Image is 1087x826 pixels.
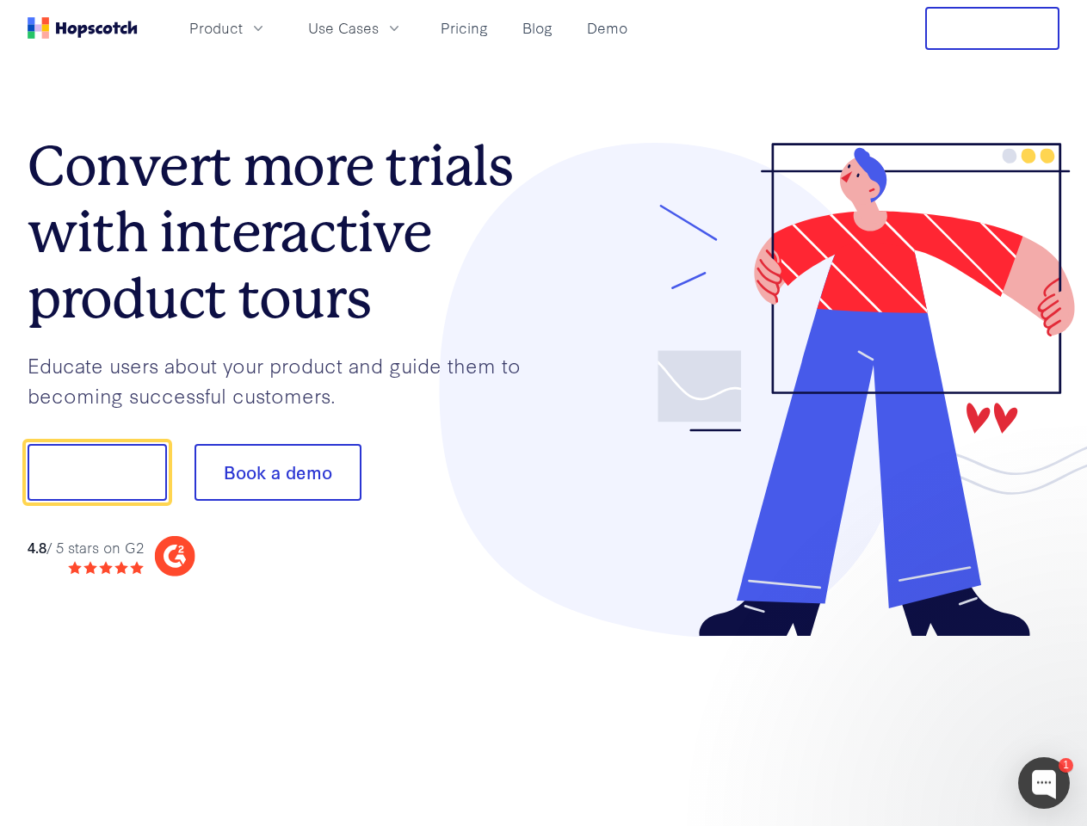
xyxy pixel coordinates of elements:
button: Show me! [28,444,167,501]
p: Educate users about your product and guide them to becoming successful customers. [28,350,544,410]
div: / 5 stars on G2 [28,537,144,558]
h1: Convert more trials with interactive product tours [28,133,544,331]
a: Pricing [434,14,495,42]
button: Free Trial [925,7,1059,50]
a: Blog [516,14,559,42]
button: Product [179,14,277,42]
a: Demo [580,14,634,42]
div: 1 [1059,758,1073,773]
a: Home [28,17,138,39]
button: Use Cases [298,14,413,42]
button: Book a demo [195,444,361,501]
span: Product [189,17,243,39]
span: Use Cases [308,17,379,39]
strong: 4.8 [28,537,46,557]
